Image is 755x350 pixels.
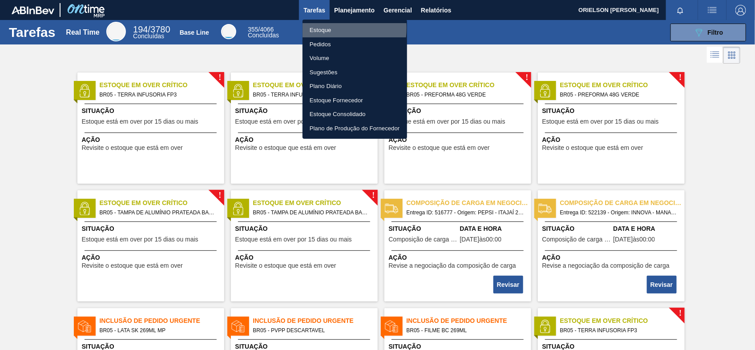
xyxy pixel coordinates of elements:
[303,37,407,52] a: Pedidos
[303,79,407,93] a: Plano Diário
[303,121,407,136] a: Plano de Produção do Fornecedor
[303,107,407,121] a: Estoque Consolidado
[303,23,407,37] a: Estoque
[303,65,407,80] a: Sugestões
[303,93,407,108] a: Estoque Fornecedor
[303,51,407,65] a: Volume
